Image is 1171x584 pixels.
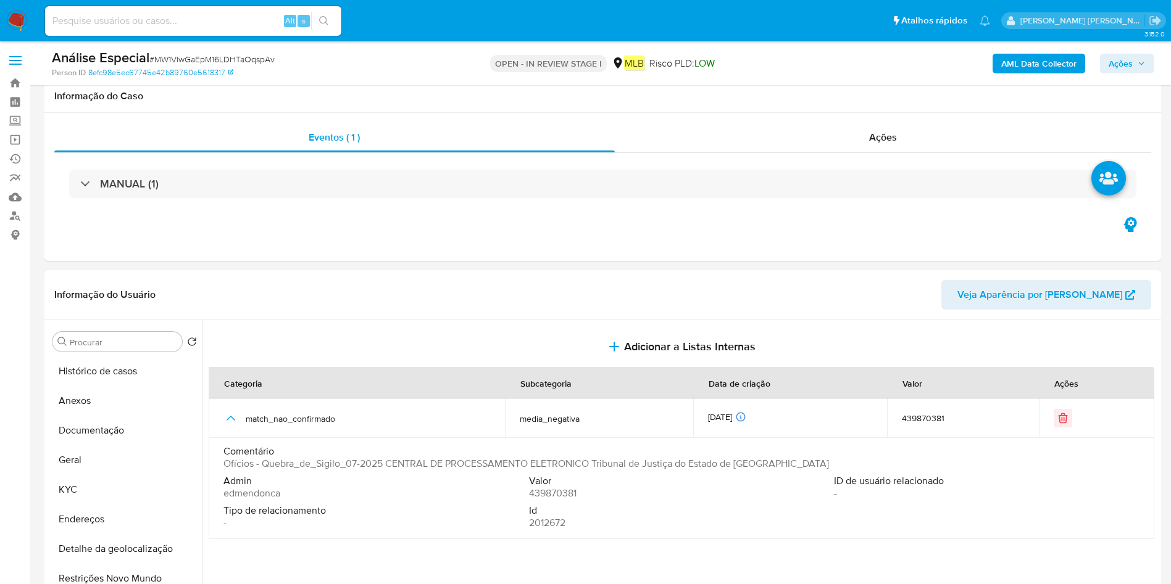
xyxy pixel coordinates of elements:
[54,289,156,301] h1: Informação do Usuário
[48,504,202,534] button: Endereços
[48,445,202,475] button: Geral
[957,280,1122,310] span: Veja Aparência por [PERSON_NAME]
[48,475,202,504] button: KYC
[694,56,715,70] span: LOW
[1001,54,1077,73] b: AML Data Collector
[70,337,177,348] input: Procurar
[69,170,1136,198] div: MANUAL (1)
[1109,54,1133,73] span: Ações
[48,416,202,445] button: Documentação
[309,130,360,144] span: Eventos ( 1 )
[490,55,607,72] p: OPEN - IN REVIEW STAGE I
[45,13,341,29] input: Pesquise usuários ou casos...
[48,386,202,416] button: Anexos
[980,15,990,26] a: Notificações
[901,14,967,27] span: Atalhos rápidos
[869,130,897,144] span: Ações
[1149,14,1162,27] a: Sair
[52,67,86,78] b: Person ID
[1100,54,1154,73] button: Ações
[100,177,159,191] h3: MANUAL (1)
[311,12,336,30] button: search-icon
[149,53,275,65] span: # MW1VlwGaEpM16LDHTaOqspAv
[993,54,1085,73] button: AML Data Collector
[88,67,233,78] a: 8efc98e5ec67745e42b89760e5618317
[48,356,202,386] button: Histórico de casos
[52,47,149,67] b: Análise Especial
[54,90,1151,102] h1: Informação do Caso
[285,15,295,27] span: Alt
[624,56,644,70] em: MLB
[941,280,1151,310] button: Veja Aparência por [PERSON_NAME]
[57,337,67,347] button: Procurar
[649,57,715,70] span: Risco PLD:
[302,15,306,27] span: s
[187,337,197,350] button: Retornar ao pedido padrão
[1020,15,1145,27] p: juliane.miranda@mercadolivre.com
[48,534,202,564] button: Detalhe da geolocalização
